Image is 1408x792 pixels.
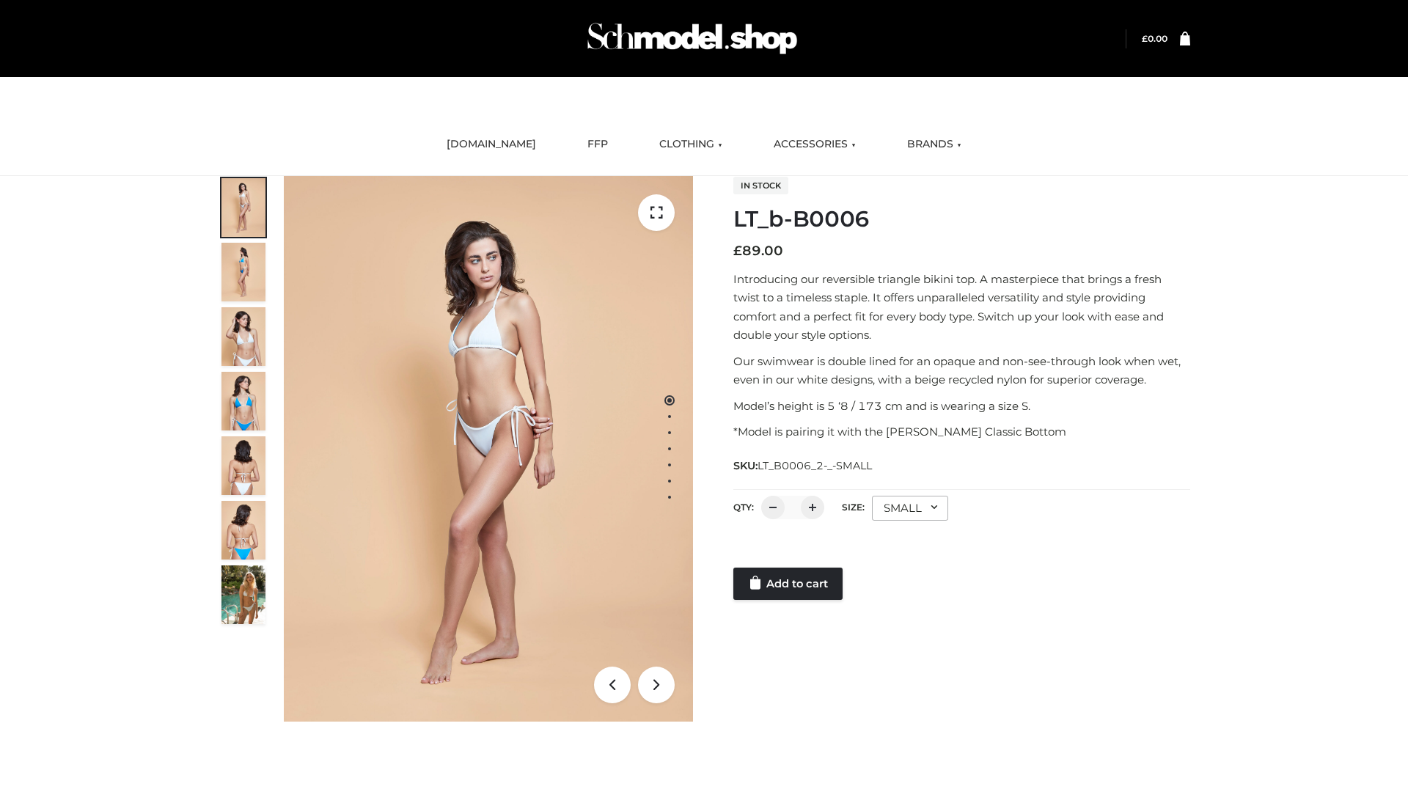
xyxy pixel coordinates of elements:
[221,243,265,301] img: ArielClassicBikiniTop_CloudNine_AzureSky_OW114ECO_2-scaled.jpg
[1142,33,1167,44] bdi: 0.00
[733,568,843,600] a: Add to cart
[1142,33,1167,44] a: £0.00
[436,128,547,161] a: [DOMAIN_NAME]
[733,243,783,259] bdi: 89.00
[763,128,867,161] a: ACCESSORIES
[758,459,872,472] span: LT_B0006_2-_-SMALL
[733,397,1190,416] p: Model’s height is 5 ‘8 / 173 cm and is wearing a size S.
[733,243,742,259] span: £
[1142,33,1148,44] span: £
[733,422,1190,441] p: *Model is pairing it with the [PERSON_NAME] Classic Bottom
[221,501,265,560] img: ArielClassicBikiniTop_CloudNine_AzureSky_OW114ECO_8-scaled.jpg
[733,352,1190,389] p: Our swimwear is double lined for an opaque and non-see-through look when wet, even in our white d...
[872,496,948,521] div: SMALL
[221,372,265,430] img: ArielClassicBikiniTop_CloudNine_AzureSky_OW114ECO_4-scaled.jpg
[733,206,1190,232] h1: LT_b-B0006
[576,128,619,161] a: FFP
[648,128,733,161] a: CLOTHING
[733,270,1190,345] p: Introducing our reversible triangle bikini top. A masterpiece that brings a fresh twist to a time...
[221,436,265,495] img: ArielClassicBikiniTop_CloudNine_AzureSky_OW114ECO_7-scaled.jpg
[896,128,972,161] a: BRANDS
[842,502,865,513] label: Size:
[582,10,802,67] img: Schmodel Admin 964
[221,565,265,624] img: Arieltop_CloudNine_AzureSky2.jpg
[733,177,788,194] span: In stock
[221,307,265,366] img: ArielClassicBikiniTop_CloudNine_AzureSky_OW114ECO_3-scaled.jpg
[221,178,265,237] img: ArielClassicBikiniTop_CloudNine_AzureSky_OW114ECO_1-scaled.jpg
[733,502,754,513] label: QTY:
[733,457,873,474] span: SKU:
[284,176,693,722] img: ArielClassicBikiniTop_CloudNine_AzureSky_OW114ECO_1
